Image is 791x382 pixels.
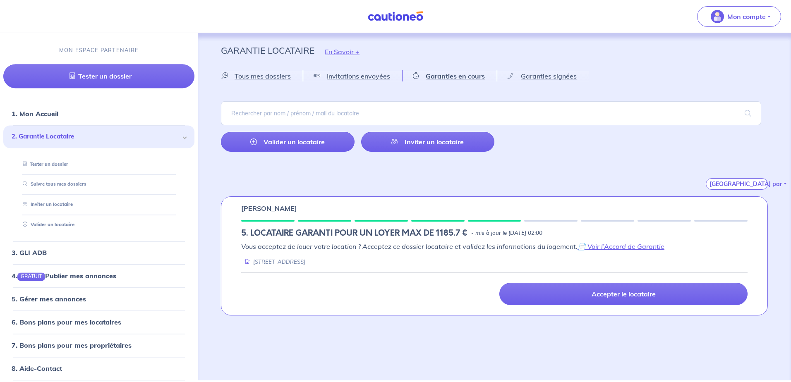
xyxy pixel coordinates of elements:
div: 6. Bons plans pour mes locataires [3,314,194,330]
a: 1. Mon Accueil [12,110,58,118]
span: search [735,102,761,125]
input: Rechercher par nom / prénom / mail du locataire [221,101,761,125]
span: Tous mes dossiers [235,72,291,80]
img: Cautioneo [364,11,427,21]
a: Garanties en cours [403,71,497,81]
div: 2. Garantie Locataire [3,126,194,148]
a: 📄 Voir l’Accord de Garantie [578,242,664,251]
button: [GEOGRAPHIC_DATA] par [706,178,768,190]
div: [STREET_ADDRESS] [241,258,305,266]
a: 3. GLI ADB [12,248,47,257]
p: MON ESPACE PARTENAIRE [59,46,139,54]
p: [PERSON_NAME] [241,203,297,213]
p: - mis à jour le [DATE] 02:00 [471,229,542,237]
div: 1. Mon Accueil [3,106,194,122]
span: Garanties signées [521,72,577,80]
span: Invitations envoyées [327,72,390,80]
span: 2. Garantie Locataire [12,132,180,142]
a: Valider un locataire [221,132,355,152]
a: Garanties signées [497,71,589,81]
div: 4.GRATUITPublier mes annonces [3,267,194,284]
a: Invitations envoyées [303,71,402,81]
a: Accepter le locataire [499,283,748,305]
p: Mon compte [727,12,766,21]
a: Tester un dossier [19,161,68,167]
div: state: RENTER-PROPERTY-IN-PROGRESS, Context: , [241,228,748,238]
div: Inviter un locataire [13,198,185,212]
a: 8. Aide-Contact [12,364,62,372]
a: Valider un locataire [19,222,74,227]
button: illu_account_valid_menu.svgMon compte [697,6,781,27]
button: En Savoir + [314,40,370,64]
a: 6. Bons plans pour mes locataires [12,318,121,326]
a: 5. Gérer mes annonces [12,295,86,303]
p: Garantie Locataire [221,43,314,58]
em: Vous acceptez de louer votre location ? Acceptez ce dossier locataire et validez les informations... [241,242,664,251]
p: Accepter le locataire [592,290,656,298]
a: Tous mes dossiers [221,71,303,81]
span: Garanties en cours [426,72,485,80]
div: 5. Gérer mes annonces [3,291,194,307]
a: 4.GRATUITPublier mes annonces [12,272,116,280]
a: Inviter un locataire [19,202,73,208]
div: 3. GLI ADB [3,244,194,261]
h5: 5. LOCATAIRE GARANTI POUR UN LOYER MAX DE 1185.7 € [241,228,468,238]
a: Suivre tous mes dossiers [19,181,86,187]
div: Suivre tous mes dossiers [13,178,185,191]
a: Tester un dossier [3,64,194,88]
div: 8. Aide-Contact [3,360,194,377]
div: Valider un locataire [13,218,185,232]
div: Tester un dossier [13,158,185,171]
a: Inviter un locataire [361,132,495,152]
a: 7. Bons plans pour mes propriétaires [12,341,132,349]
img: illu_account_valid_menu.svg [711,10,724,23]
div: 7. Bons plans pour mes propriétaires [3,337,194,353]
